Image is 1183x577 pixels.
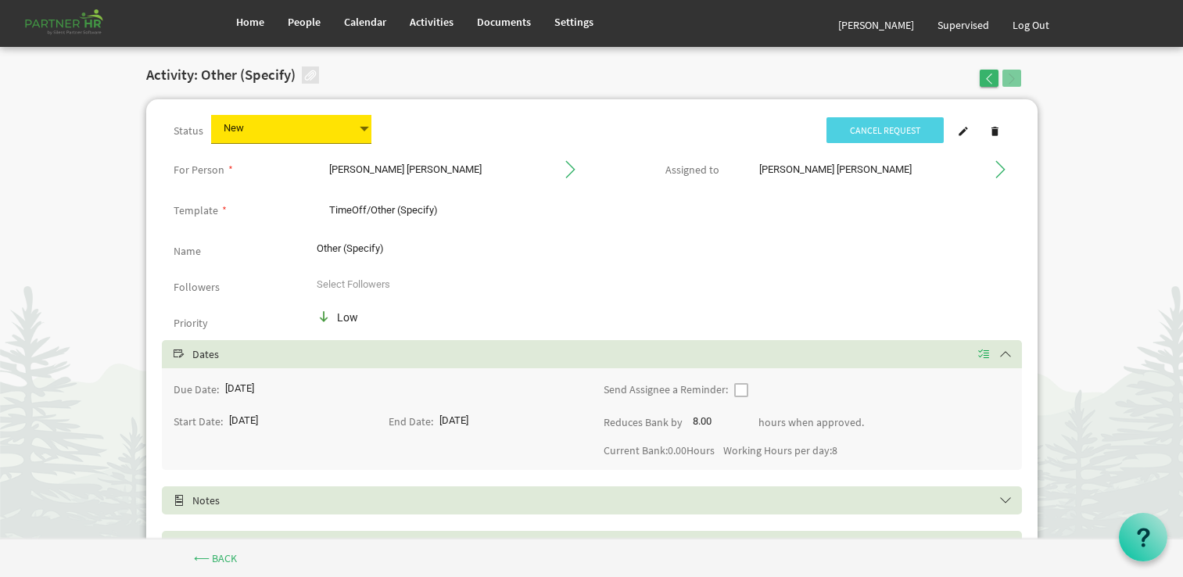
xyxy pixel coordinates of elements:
label: This is the person assigned to work on the activity [665,164,719,176]
a: Supervised [926,3,1001,47]
span: 0.00 [668,443,686,457]
div: Low [317,310,434,326]
label: Template [174,205,218,217]
button: Go to previous Activity [980,70,998,87]
span: Go to Person's profile [991,160,1006,174]
label: Priority [174,317,208,329]
span: Supervised [937,18,989,32]
span: Activities [410,15,453,29]
span: Select [174,349,185,360]
span: Settings [554,15,593,29]
label: Current Bank: Hours [604,445,715,457]
label: hours when approved. [758,417,864,428]
img: priority-low.png [317,310,337,324]
span: Calendar [344,15,386,29]
span: Home [236,15,264,29]
label: Working Hours per day: [723,445,837,457]
label: Followers [174,281,220,293]
h5: Notes [174,494,1034,507]
a: Log Out [1001,3,1061,47]
a: Edit Activity [948,120,979,142]
span: People [288,15,321,29]
label: Due Date: [174,384,219,396]
h5: Dates [174,348,1034,360]
button: Go to next Activity [1002,70,1021,87]
span: Go to Person's profile [561,160,575,174]
label: This is the person that the activity is about [174,164,224,176]
label: Start Date: [174,416,223,428]
label: End Date: [389,416,433,428]
label: Name [174,245,201,257]
a: ⟵ Back [170,544,260,572]
a: Delete Activity [979,120,1010,142]
a: [PERSON_NAME] [826,3,926,47]
label: Reduces Bank by [604,417,683,428]
span: Cancel Request [826,117,944,143]
h2: Activity: Other (Specify) [146,67,296,84]
label: Status [174,125,203,137]
label: Send Assignee a Reminder: [604,384,728,396]
span: 8 [832,443,837,457]
span: Documents [477,15,531,29]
